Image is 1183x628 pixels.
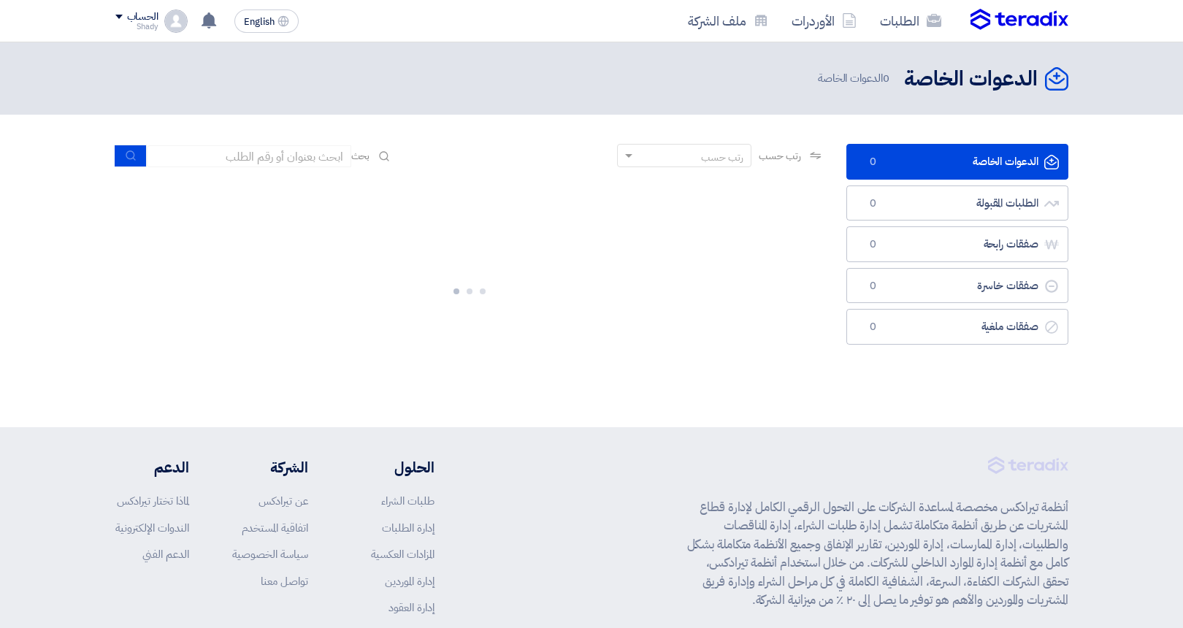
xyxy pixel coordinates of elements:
[865,155,882,169] span: 0
[676,4,780,38] a: ملف الشركة
[970,9,1068,31] img: Teradix logo
[883,70,889,86] span: 0
[865,237,882,252] span: 0
[351,148,370,164] span: بحث
[385,573,434,589] a: إدارة الموردين
[147,145,351,167] input: ابحث بعنوان أو رقم الطلب
[865,320,882,334] span: 0
[687,498,1068,610] p: أنظمة تيرادكس مخصصة لمساعدة الشركات على التحول الرقمي الكامل لإدارة قطاع المشتريات عن طريق أنظمة ...
[115,23,158,31] div: Shady
[117,493,189,509] a: لماذا تختار تيرادكس
[164,9,188,33] img: profile_test.png
[244,17,275,27] span: English
[780,4,868,38] a: الأوردرات
[115,520,189,536] a: الندوات الإلكترونية
[846,226,1068,262] a: صفقات رابحة0
[371,546,434,562] a: المزادات العكسية
[759,148,800,164] span: رتب حسب
[232,456,308,478] li: الشركة
[868,4,953,38] a: الطلبات
[865,279,882,294] span: 0
[115,456,189,478] li: الدعم
[846,185,1068,221] a: الطلبات المقبولة0
[904,65,1038,93] h2: الدعوات الخاصة
[846,144,1068,180] a: الدعوات الخاصة0
[382,520,434,536] a: إدارة الطلبات
[234,9,299,33] button: English
[381,493,434,509] a: طلبات الشراء
[232,546,308,562] a: سياسة الخصوصية
[259,493,308,509] a: عن تيرادكس
[818,70,892,87] span: الدعوات الخاصة
[846,309,1068,345] a: صفقات ملغية0
[701,150,743,165] div: رتب حسب
[846,268,1068,304] a: صفقات خاسرة0
[261,573,308,589] a: تواصل معنا
[865,196,882,211] span: 0
[142,546,189,562] a: الدعم الفني
[388,600,434,616] a: إدارة العقود
[242,520,308,536] a: اتفاقية المستخدم
[352,456,434,478] li: الحلول
[127,11,158,23] div: الحساب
